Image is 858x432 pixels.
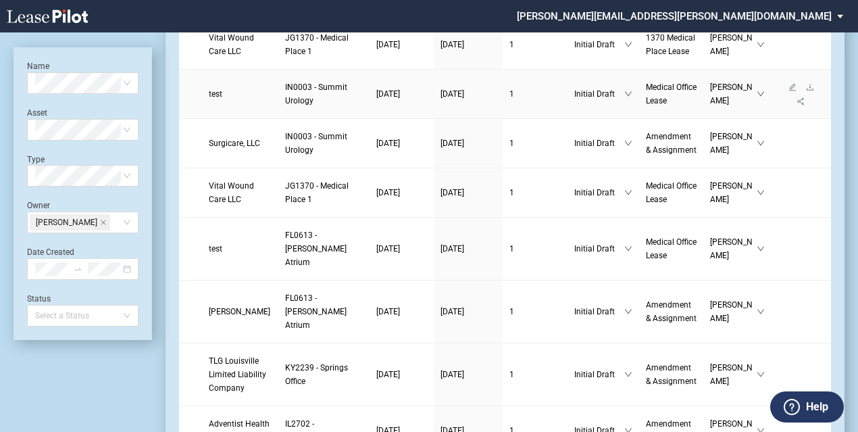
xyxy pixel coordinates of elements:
[209,244,222,254] span: test
[209,181,254,204] span: Vital Wound Care LLC
[73,264,82,274] span: swap-right
[646,31,697,58] a: 1370 Medical Place Lease
[710,361,756,388] span: [PERSON_NAME]
[710,298,756,325] span: [PERSON_NAME]
[209,179,272,206] a: Vital Wound Care LLC
[209,139,260,148] span: Surgicare, LLC
[440,305,496,318] a: [DATE]
[509,307,514,316] span: 1
[285,293,347,330] span: FL0613 - Kendall Atrium
[27,155,45,164] label: Type
[376,188,400,197] span: [DATE]
[209,242,272,256] a: test
[624,370,632,379] span: down
[757,189,765,197] span: down
[784,82,801,92] a: edit
[574,368,624,381] span: Initial Draft
[574,186,624,199] span: Initial Draft
[757,308,765,316] span: down
[509,38,561,51] a: 1
[788,83,797,91] span: edit
[27,201,50,210] label: Owner
[209,354,272,395] a: TLG Louisville Limited Liability Company
[646,179,697,206] a: Medical Office Lease
[376,38,427,51] a: [DATE]
[710,235,756,262] span: [PERSON_NAME]
[574,38,624,51] span: Initial Draft
[285,179,363,206] a: JG1370 - Medical Place 1
[646,300,697,323] span: Amendment & Assignment
[73,264,82,274] span: to
[757,90,765,98] span: down
[27,108,47,118] label: Asset
[440,89,464,99] span: [DATE]
[440,38,496,51] a: [DATE]
[285,132,347,155] span: IN0003 - Summit Urology
[806,398,828,416] label: Help
[574,137,624,150] span: Initial Draft
[285,363,348,386] span: KY2239 - Springs Office
[36,215,97,230] span: [PERSON_NAME]
[376,186,427,199] a: [DATE]
[440,137,496,150] a: [DATE]
[509,137,561,150] a: 1
[376,137,427,150] a: [DATE]
[376,242,427,256] a: [DATE]
[100,219,107,226] span: close
[285,80,363,107] a: IN0003 - Summit Urology
[285,291,363,332] a: FL0613 - [PERSON_NAME] Atrium
[285,130,363,157] a: IN0003 - Summit Urology
[509,305,561,318] a: 1
[285,31,363,58] a: JG1370 - Medical Place 1
[509,139,514,148] span: 1
[574,242,624,256] span: Initial Draft
[285,229,363,269] a: FL0613 - [PERSON_NAME] Atrium
[624,41,632,49] span: down
[440,242,496,256] a: [DATE]
[285,361,363,388] a: KY2239 - Springs Office
[440,139,464,148] span: [DATE]
[646,298,697,325] a: Amendment & Assignment
[509,89,514,99] span: 1
[209,305,272,318] a: [PERSON_NAME]
[209,33,254,56] span: Vital Wound Care LLC
[624,189,632,197] span: down
[646,237,697,260] span: Medical Office Lease
[376,139,400,148] span: [DATE]
[440,307,464,316] span: [DATE]
[209,137,272,150] a: Surgicare, LLC
[376,40,400,49] span: [DATE]
[376,307,400,316] span: [DATE]
[209,356,266,393] span: TLG Louisville Limited Liability Company
[209,307,270,316] span: Mauricio T. Hernandez, M.D.
[710,80,756,107] span: [PERSON_NAME]
[440,244,464,254] span: [DATE]
[757,370,765,379] span: down
[376,305,427,318] a: [DATE]
[624,139,632,147] span: down
[509,242,561,256] a: 1
[285,33,349,56] span: JG1370 - Medical Place 1
[509,370,514,379] span: 1
[624,90,632,98] span: down
[376,87,427,101] a: [DATE]
[646,181,697,204] span: Medical Office Lease
[440,186,496,199] a: [DATE]
[376,370,400,379] span: [DATE]
[757,245,765,253] span: down
[646,132,697,155] span: Amendment & Assignment
[710,179,756,206] span: [PERSON_NAME]
[285,82,347,105] span: IN0003 - Summit Urology
[710,130,756,157] span: [PERSON_NAME]
[624,308,632,316] span: down
[646,361,697,388] a: Amendment & Assignment
[376,89,400,99] span: [DATE]
[440,370,464,379] span: [DATE]
[27,62,49,71] label: Name
[646,363,697,386] span: Amendment & Assignment
[376,244,400,254] span: [DATE]
[509,87,561,101] a: 1
[710,31,756,58] span: [PERSON_NAME]
[646,82,697,105] span: Medical Office Lease
[509,368,561,381] a: 1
